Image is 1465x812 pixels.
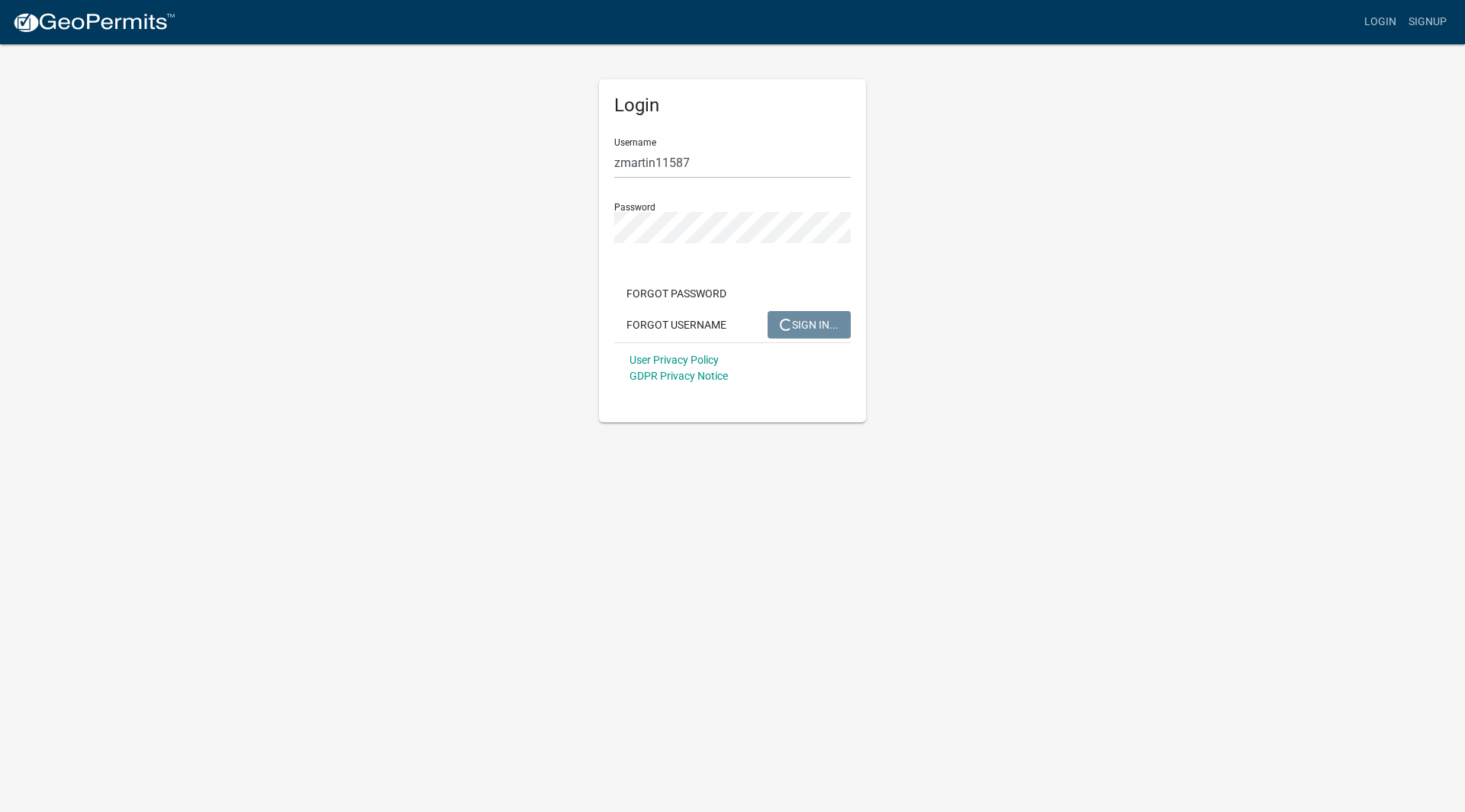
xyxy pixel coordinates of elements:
a: Login [1358,8,1402,37]
a: Signup [1402,8,1453,37]
button: SIGN IN... [768,311,851,339]
a: User Privacy Policy [629,354,719,366]
a: GDPR Privacy Notice [629,370,728,382]
span: SIGN IN... [780,318,839,330]
h5: Login [614,95,851,117]
button: Forgot Password [614,280,739,307]
button: Forgot Username [614,311,739,339]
